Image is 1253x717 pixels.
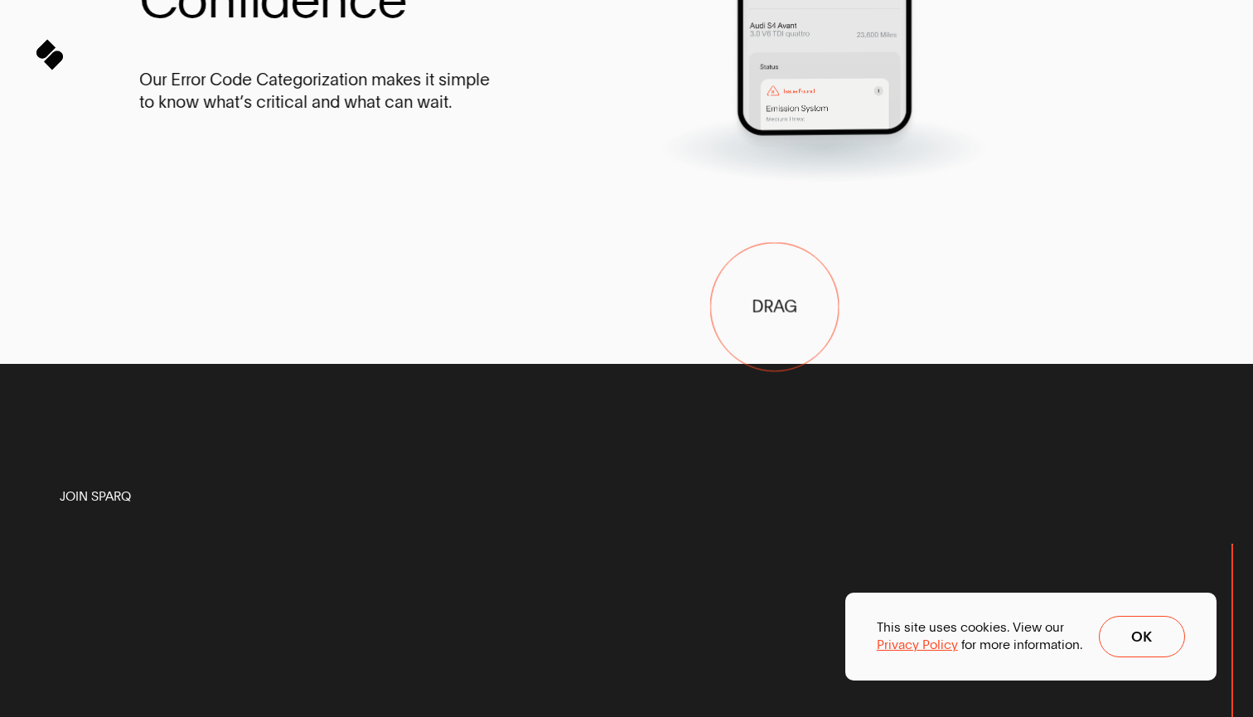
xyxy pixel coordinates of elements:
[60,487,131,505] span: Join Sparq
[139,91,452,114] span: to know what’s critical and what can wait.
[877,618,1082,654] p: This site uses cookies. View our for more information.
[139,69,496,114] span: Our Error Code Categorization makes it simple to know what’s critical and what can wait.
[139,540,519,647] span: SPARQ Diagnostics
[139,69,490,91] span: Our Error Code Categorization makes it simple
[877,636,958,653] a: Privacy Policy
[1099,616,1185,657] button: Ok
[1131,629,1152,644] span: Ok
